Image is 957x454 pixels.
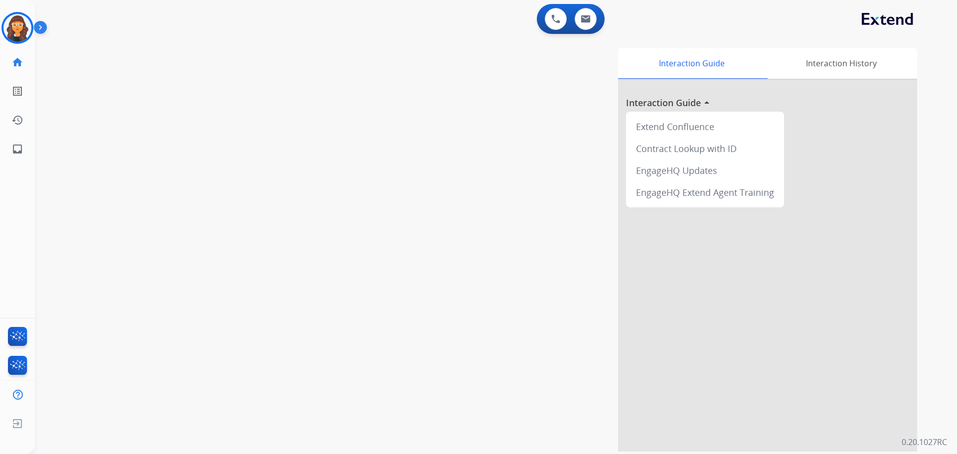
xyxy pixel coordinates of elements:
[630,159,780,181] div: EngageHQ Updates
[11,56,23,68] mat-icon: home
[11,143,23,155] mat-icon: inbox
[630,116,780,138] div: Extend Confluence
[630,181,780,203] div: EngageHQ Extend Agent Training
[11,114,23,126] mat-icon: history
[3,14,31,42] img: avatar
[902,436,947,448] p: 0.20.1027RC
[11,85,23,97] mat-icon: list_alt
[618,48,765,79] div: Interaction Guide
[765,48,917,79] div: Interaction History
[630,138,780,159] div: Contract Lookup with ID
